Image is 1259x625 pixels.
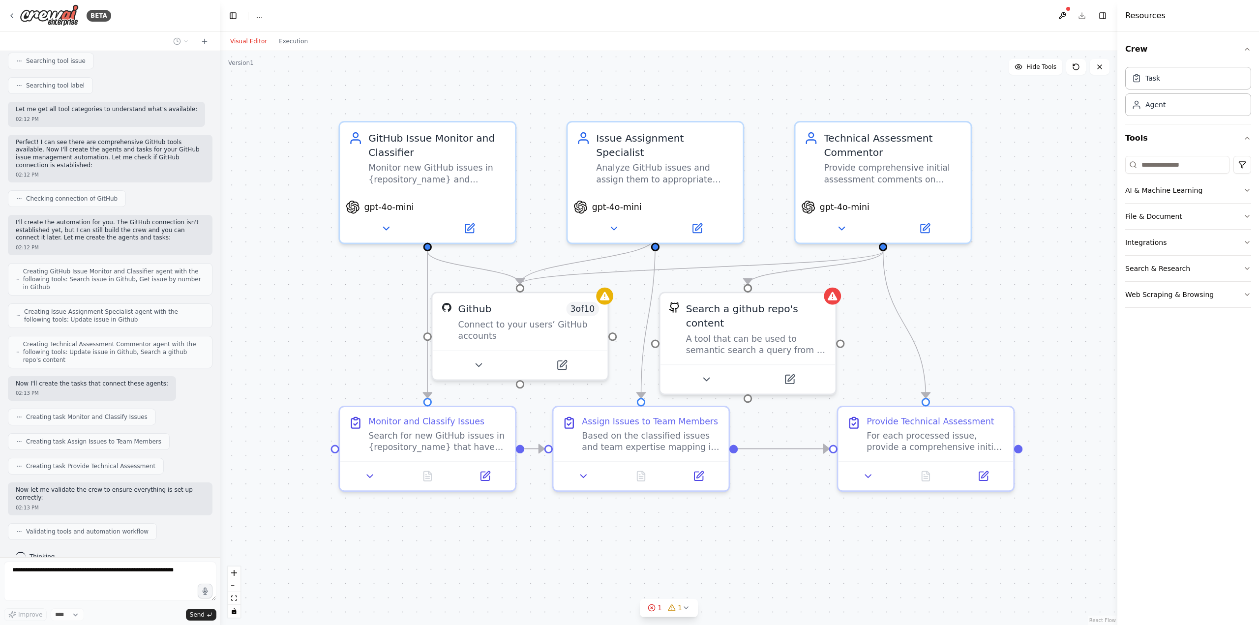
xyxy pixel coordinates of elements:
div: GithubSearchToolSearch a github repo's contentA tool that can be used to semantic search a query ... [659,292,837,395]
div: Search a github repo's content [686,302,827,330]
p: I'll create the automation for you. The GitHub connection isn't established yet, but I can still ... [16,219,205,242]
div: Technical Assessment CommentorProvide comprehensive initial assessment comments on GitHub issues ... [794,121,972,244]
div: 02:12 PM [16,116,197,123]
g: Edge from a98e5ab1-3fee-43ac-9020-70dd4ecd7b14 to 5d5d1b08-ee4b-45b0-a3b0-f5228059e4b8 [738,442,829,456]
button: Click to speak your automation idea [198,584,212,598]
span: Number of enabled actions [566,302,599,316]
button: Hide Tools [1009,59,1062,75]
button: Search & Research [1125,256,1251,281]
div: Issue Assignment Specialist [596,131,734,159]
div: Based on the classified issues and team expertise mapping in {team_expertise}, assign each issue ... [582,430,720,452]
div: Assign Issues to Team Members [582,416,718,427]
div: For each processed issue, provide a comprehensive initial assessment comment. For bugs: include r... [867,430,1005,452]
div: 02:12 PM [16,244,205,251]
button: File & Document [1125,204,1251,229]
span: Creating Technical Assessment Commentor agent with the following tools: Update issue in Github, S... [23,340,204,364]
img: GitHub [441,302,452,313]
div: GitHub Issue Monitor and ClassifierMonitor new GitHub issues in {repository_name} and automatical... [338,121,516,244]
span: ... [256,11,263,21]
div: Provide comprehensive initial assessment comments on GitHub issues including reproduction steps f... [824,162,962,185]
p: Now let me validate the crew to ensure everything is set up correctly: [16,486,205,502]
g: Edge from e58aba72-7278-47fb-b700-c78b09639e1b to 38a8c965-ff45-4e9e-9830-e6035a312f17 [741,251,890,284]
p: Perfect! I can see there are comprehensive GitHub tools available. Now I'll create the agents and... [16,139,205,169]
nav: breadcrumb [256,11,263,21]
button: Open in side panel [959,468,1007,485]
div: Technical Assessment Commentor [824,131,962,159]
img: Logo [20,4,79,27]
button: Open in side panel [521,357,602,374]
button: Execution [273,35,314,47]
p: Let me get all tool categories to understand what's available: [16,106,197,114]
span: Searching tool issue [26,57,86,65]
div: Version 1 [228,59,254,67]
g: Edge from b2c3a859-b03a-476f-b362-9ad14d79d8e2 to 5a9c6e44-4a71-49a8-8c7f-488cc76783ae [420,251,527,284]
span: Improve [18,611,42,619]
div: Connect to your users’ GitHub accounts [458,319,600,341]
span: Send [190,611,205,619]
button: Hide left sidebar [226,9,240,23]
button: No output available [611,468,671,485]
div: BETA [87,10,111,22]
button: No output available [896,468,956,485]
button: Crew [1125,35,1251,63]
a: React Flow attribution [1089,618,1116,623]
button: Integrations [1125,230,1251,255]
g: Edge from b2c3a859-b03a-476f-b362-9ad14d79d8e2 to 5fa37e04-8e01-4718-9058-beb418e6a241 [420,251,435,398]
button: Open in side panel [460,468,509,485]
g: Edge from 9a10b856-82ce-4d27-bc25-178302532d98 to a98e5ab1-3fee-43ac-9020-70dd4ecd7b14 [634,237,662,398]
div: Provide Technical Assessment [867,416,994,427]
h4: Resources [1125,10,1166,22]
div: Analyze GitHub issues and assign them to appropriate team members based on their expertise areas,... [596,162,734,185]
span: Checking connection of GitHub [26,195,118,203]
div: Assign Issues to Team MembersBased on the classified issues and team expertise mapping in {team_e... [552,406,730,492]
button: Open in side panel [674,468,723,485]
div: React Flow controls [228,566,240,618]
button: Switch to previous chat [169,35,193,47]
button: Open in side panel [749,371,830,388]
button: 11 [640,599,698,617]
span: gpt-4o-mini [820,202,869,213]
button: Improve [4,608,47,621]
span: gpt-4o-mini [592,202,642,213]
div: Provide Technical AssessmentFor each processed issue, provide a comprehensive initial assessment ... [837,406,1015,492]
button: zoom out [228,579,240,592]
span: Creating task Assign Issues to Team Members [26,438,161,446]
div: Task [1145,73,1160,83]
button: Visual Editor [224,35,273,47]
span: gpt-4o-mini [364,202,414,213]
div: 02:12 PM [16,171,205,179]
button: AI & Machine Learning [1125,178,1251,203]
div: Agent [1145,100,1166,110]
span: Validating tools and automation workflow [26,528,149,536]
g: Edge from e58aba72-7278-47fb-b700-c78b09639e1b to 5a9c6e44-4a71-49a8-8c7f-488cc76783ae [513,251,890,284]
div: 02:13 PM [16,389,168,397]
div: Monitor and Classify IssuesSearch for new GitHub issues in {repository_name} that haven't been la... [338,406,516,492]
button: Open in side panel [884,220,965,237]
button: Start a new chat [197,35,212,47]
div: GitHubGithub3of10Connect to your users’ GitHub accounts [431,292,609,381]
span: 1 [658,603,662,613]
button: Open in side panel [657,220,737,237]
p: Now I'll create the tasks that connect these agents: [16,380,168,388]
button: Open in side panel [429,220,510,237]
button: Web Scraping & Browsing [1125,282,1251,307]
span: Creating task Provide Technical Assessment [26,462,155,470]
div: Github [458,302,492,316]
div: Crew [1125,63,1251,124]
g: Edge from e58aba72-7278-47fb-b700-c78b09639e1b to 5d5d1b08-ee4b-45b0-a3b0-f5228059e4b8 [876,251,933,398]
div: Tools [1125,152,1251,316]
button: No output available [397,468,458,485]
span: 1 [678,603,682,613]
span: Creating GitHub Issue Monitor and Classifier agent with the following tools: Search issue in Gith... [23,268,204,291]
div: GitHub Issue Monitor and Classifier [368,131,507,159]
button: Send [186,609,216,621]
g: Edge from 9a10b856-82ce-4d27-bc25-178302532d98 to 5a9c6e44-4a71-49a8-8c7f-488cc76783ae [513,237,662,284]
span: Searching tool label [26,82,85,89]
button: zoom in [228,566,240,579]
img: GithubSearchTool [669,302,680,313]
span: Thinking... [30,553,60,561]
span: Hide Tools [1026,63,1056,71]
div: Issue Assignment SpecialistAnalyze GitHub issues and assign them to appropriate team members base... [567,121,745,244]
div: Monitor new GitHub issues in {repository_name} and automatically classify them by type (bug, feat... [368,162,507,185]
button: toggle interactivity [228,605,240,618]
